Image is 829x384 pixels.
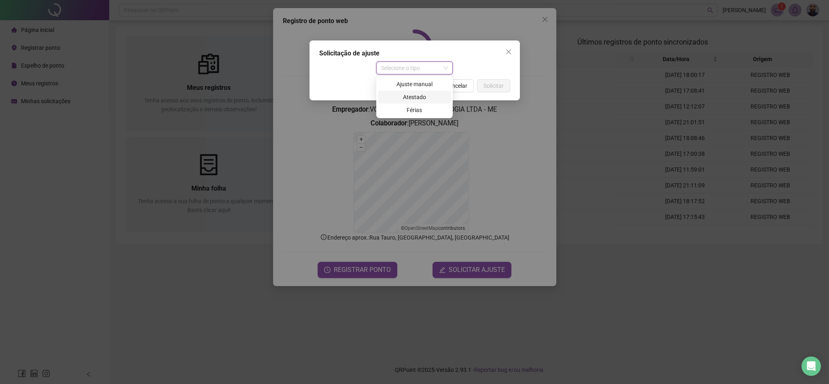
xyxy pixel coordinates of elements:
[378,104,451,117] div: Férias
[477,79,510,92] button: Solicitar
[801,356,821,376] div: Open Intercom Messenger
[383,106,446,115] div: Férias
[505,49,512,55] span: close
[378,91,451,104] div: Atestado
[445,81,467,90] span: Cancelar
[378,78,451,91] div: Ajuste manual
[381,62,448,74] span: Selecione o tipo
[319,49,510,58] div: Solicitação de ajuste
[439,79,474,92] button: Cancelar
[383,80,446,89] div: Ajuste manual
[383,93,446,102] div: Atestado
[502,45,515,58] button: Close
